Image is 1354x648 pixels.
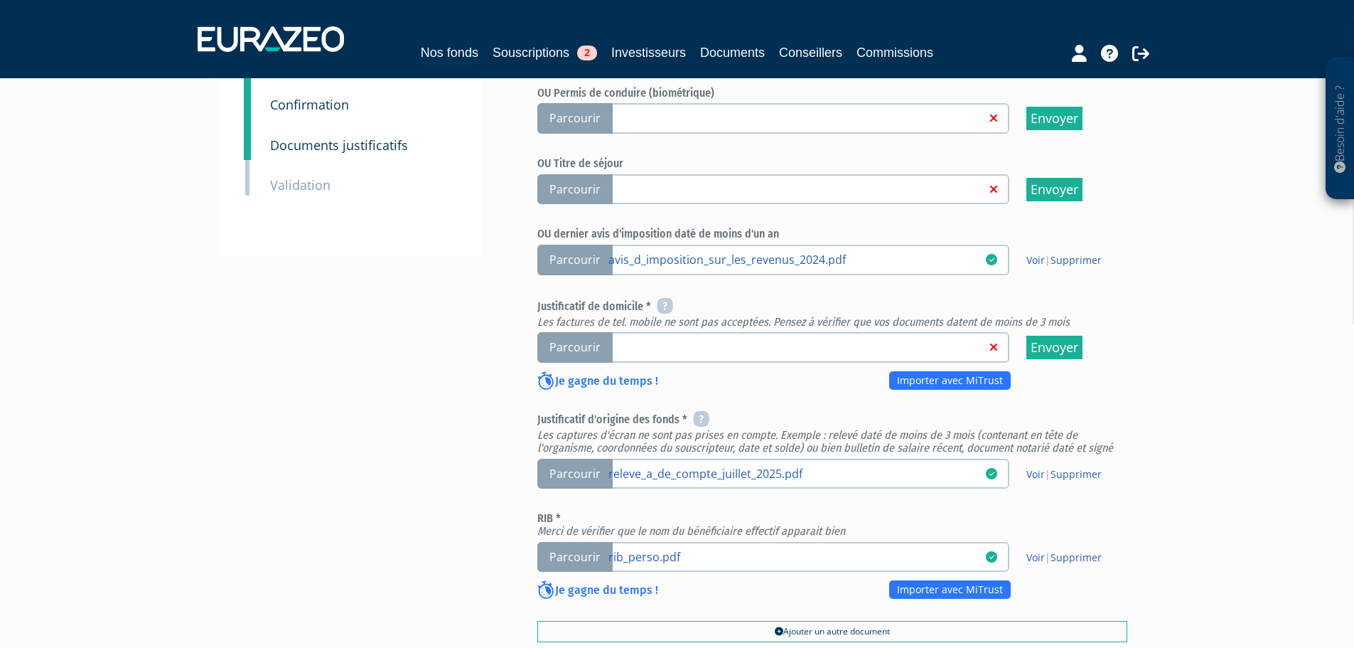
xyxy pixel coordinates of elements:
a: Souscriptions2 [493,43,597,63]
small: Documents justificatifs [270,137,408,154]
a: Ajouter un autre document [537,621,1127,642]
p: Je gagne du temps ! [537,582,658,600]
a: Nos fonds [421,43,478,65]
span: 2 [577,46,597,60]
h6: Justificatif d'origine des fonds * [537,412,1127,454]
h6: OU Permis de conduire (biométrique) [537,87,1127,100]
a: avis_d_imposition_sur_les_revenus_2024.pdf [608,252,986,266]
a: rib_perso.pdf [608,549,986,563]
a: Voir [1026,253,1045,267]
h6: Justificatif de domicile * [537,299,1127,329]
a: Supprimer [1051,551,1102,564]
i: 21/07/2025 11:15 [986,551,997,563]
span: Parcourir [537,542,613,573]
a: Voir [1026,551,1045,564]
img: 1732889491-logotype_eurazeo_blanc_rvb.png [198,26,344,52]
h6: OU dernier avis d'imposition daté de moins d'un an [537,228,1127,240]
a: 7 [244,75,251,119]
em: Les factures de tel. mobile ne sont pas acceptées. Pensez à vérifier que vos documents datent de ... [537,315,1070,329]
a: Documents [700,43,765,63]
a: Conseillers [779,43,842,63]
span: | [1026,467,1102,482]
small: Confirmation [270,96,349,113]
a: Voir [1026,467,1045,481]
span: Parcourir [537,245,613,275]
a: Investisseurs [611,43,686,63]
h6: OU Titre de séjour [537,157,1127,170]
a: Importer avec MiTrust [889,371,1011,390]
i: 06/08/2025 14:56 [986,254,997,265]
em: Les captures d'écran ne sont pas prises en compte. Exemple : relevé daté de moins de 3 mois (cont... [537,428,1113,455]
span: Parcourir [537,174,613,205]
a: Importer avec MiTrust [889,580,1011,599]
p: Besoin d'aide ? [1332,65,1348,193]
input: Envoyer [1026,107,1082,130]
span: | [1026,253,1102,267]
span: Parcourir [537,332,613,363]
small: Validation [270,176,331,193]
input: Envoyer [1026,178,1082,201]
span: Parcourir [537,459,613,489]
em: Merci de vérifier que le nom du bénéficiaire effectif apparait bien [537,524,845,538]
span: Parcourir [537,103,613,134]
a: Supprimer [1051,253,1102,267]
span: | [1026,551,1102,565]
a: 8 [244,116,251,160]
input: Envoyer [1026,336,1082,359]
i: 21/07/2025 11:15 [986,468,997,479]
a: Commissions [856,43,933,63]
a: Supprimer [1051,467,1102,481]
h6: RIB * [537,512,1127,537]
p: Je gagne du temps ! [537,373,658,391]
a: releve_a_de_compte_juillet_2025.pdf [608,466,986,480]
